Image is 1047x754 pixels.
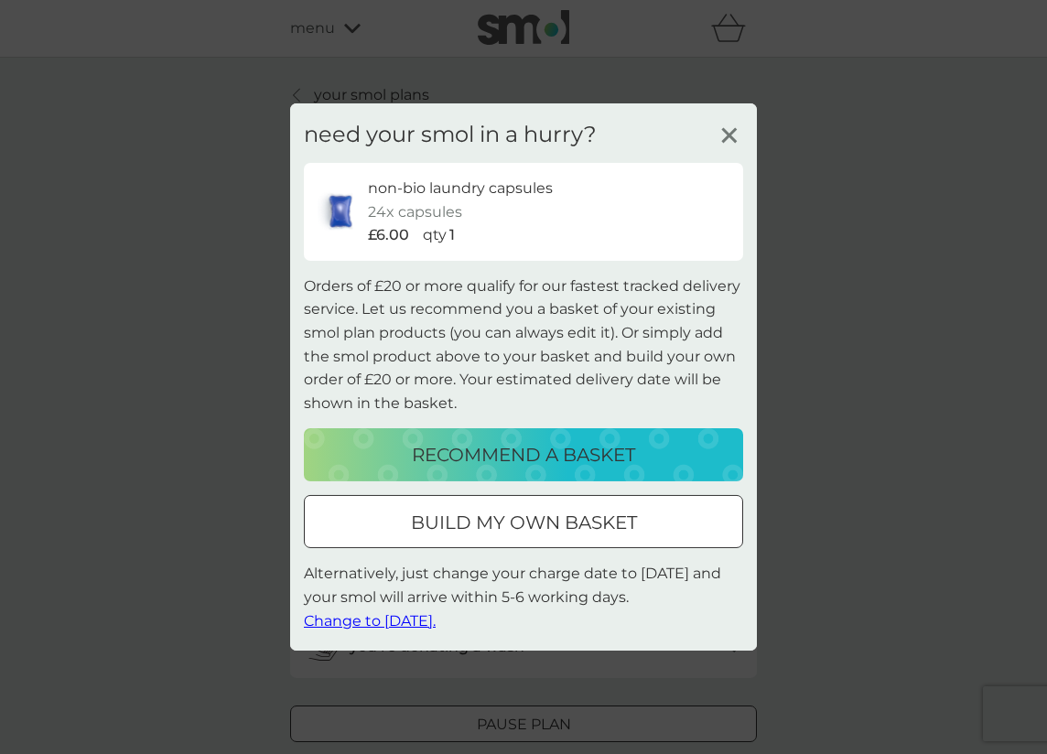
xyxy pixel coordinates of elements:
button: recommend a basket [304,428,743,481]
h3: need your smol in a hurry? [304,122,597,148]
button: Change to [DATE]. [304,609,436,632]
p: build my own basket [411,508,637,537]
span: Change to [DATE]. [304,611,436,629]
p: 24x capsules [368,200,462,224]
p: non-bio laundry capsules [368,177,553,200]
p: recommend a basket [412,440,635,469]
button: build my own basket [304,495,743,548]
p: Orders of £20 or more qualify for our fastest tracked delivery service. Let us recommend you a ba... [304,275,743,415]
p: 1 [449,223,455,247]
p: £6.00 [368,223,409,247]
p: qty [423,223,447,247]
p: Alternatively, just change your charge date to [DATE] and your smol will arrive within 5-6 workin... [304,562,743,632]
